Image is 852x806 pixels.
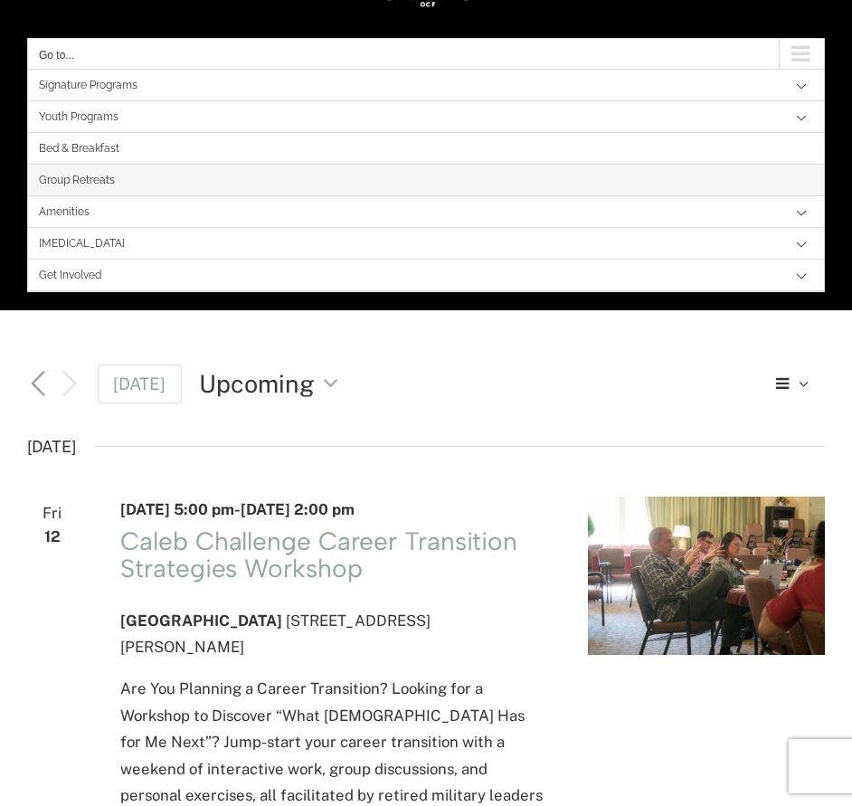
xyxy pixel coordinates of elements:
span: 12 [27,524,77,550]
a: Amenities [28,196,824,228]
button: Next Events [59,369,80,398]
button: Click to toggle datepicker [199,366,348,401]
span: Signature Programs [39,70,137,101]
span: Upcoming [199,369,315,398]
span: [DATE] 5:00 pm [120,500,234,518]
span: [GEOGRAPHIC_DATA] [120,612,282,630]
time: [DATE] [27,432,76,461]
span: [DATE] 2:00 pm [241,500,355,518]
a: Click to select today's date [98,365,183,403]
button: Go to... [27,38,825,70]
span: Go to... [39,49,74,62]
a: Signature Programs [28,70,824,101]
span: [MEDICAL_DATA] [39,228,125,260]
nav: Main Menu Mobile [27,38,825,292]
span: Fri [27,500,77,526]
button: Open submenu of Signature Programs [779,70,824,101]
button: Open submenu of EXSEL [779,228,824,260]
button: Select Calendar View [769,367,826,400]
a: Group Retreats [28,165,824,196]
img: IMG_4664 [588,497,825,655]
button: Open submenu of Youth Programs [779,101,824,133]
span: Group Retreats [39,165,115,196]
a: Bed & Breakfast [28,133,824,165]
span: Youth Programs [39,101,118,133]
a: Previous Events [27,373,49,394]
time: - [120,500,355,518]
a: Get Involved [28,260,824,291]
a: [MEDICAL_DATA] [28,228,824,260]
a: Youth Programs [28,101,824,133]
span: Get Involved [39,260,101,291]
button: Open submenu of Get Involved [779,260,824,291]
span: Bed & Breakfast [39,133,119,165]
span: Amenities [39,196,90,228]
a: Caleb Challenge Career Transition Strategies Workshop [120,526,517,583]
button: Open submenu of Amenities [779,196,824,228]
